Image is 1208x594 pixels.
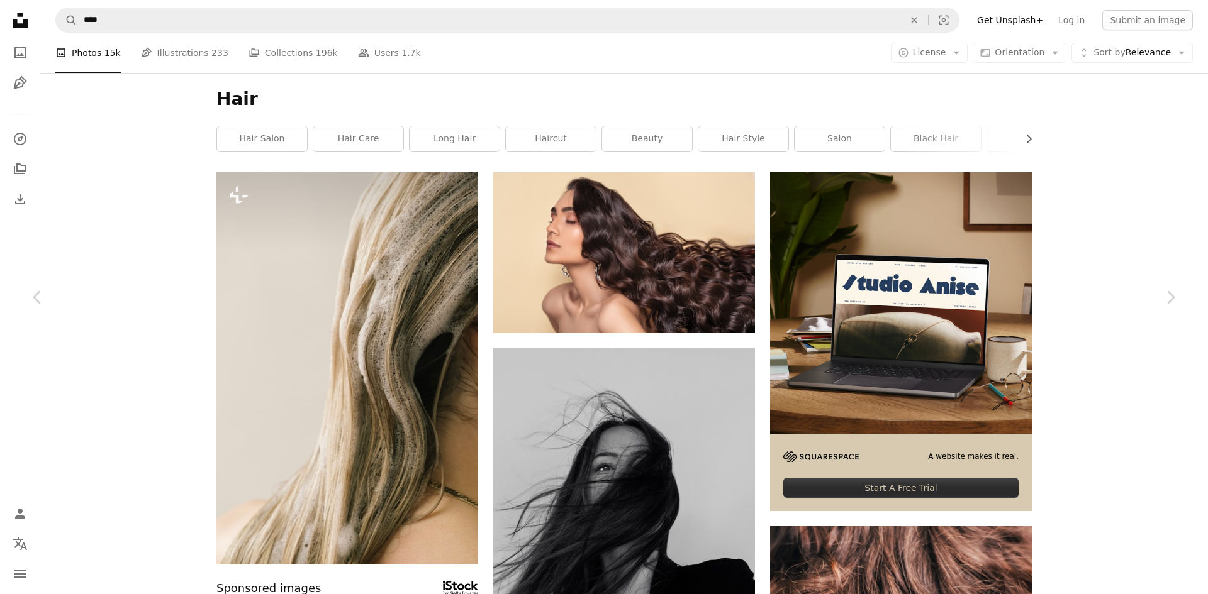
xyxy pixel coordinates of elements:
a: A website makes it real.Start A Free Trial [770,172,1032,511]
button: Submit an image [1102,10,1193,30]
button: scroll list to the right [1017,126,1032,151]
a: salon [795,126,885,151]
span: 1.7k [401,46,420,60]
a: grayscale photography of woman wearing long-sleeved shirt [493,546,755,558]
button: Visual search [929,8,959,32]
a: a close up of a woman's head with hair blowing in the wind [216,362,478,373]
button: Sort byRelevance [1071,43,1193,63]
a: hair salon [217,126,307,151]
a: haircut [506,126,596,151]
a: Illustrations [8,70,33,96]
div: Start A Free Trial [783,478,1019,498]
a: hair style [698,126,788,151]
a: beauty [602,126,692,151]
a: Photos [8,40,33,65]
a: topless woman with eyes closed [493,247,755,258]
a: Collections 196k [249,33,338,73]
h1: Hair [216,88,1032,111]
a: Log in [1051,10,1092,30]
img: file-1705123271268-c3eaf6a79b21image [770,172,1032,434]
span: A website makes it real. [928,451,1019,462]
button: Orientation [973,43,1066,63]
img: file-1705255347840-230a6ab5bca9image [783,451,859,462]
span: 233 [211,46,228,60]
span: Orientation [995,47,1044,57]
form: Find visuals sitewide [55,8,959,33]
a: long hair [410,126,500,151]
span: Sort by [1093,47,1125,57]
button: Search Unsplash [56,8,77,32]
a: hair care [313,126,403,151]
span: 196k [316,46,338,60]
a: Next [1132,237,1208,358]
a: Log in / Sign up [8,501,33,526]
img: a close up of a woman's head with hair blowing in the wind [216,172,478,564]
span: Relevance [1093,47,1171,59]
a: Download History [8,187,33,212]
button: Language [8,531,33,556]
a: Explore [8,126,33,151]
a: Collections [8,157,33,182]
a: woman [987,126,1077,151]
a: Users 1.7k [358,33,421,73]
a: Illustrations 233 [141,33,228,73]
a: black hair [891,126,981,151]
button: Clear [900,8,928,32]
button: Menu [8,561,33,586]
button: License [891,43,968,63]
a: Get Unsplash+ [970,10,1051,30]
img: topless woman with eyes closed [493,172,755,333]
span: License [913,47,946,57]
